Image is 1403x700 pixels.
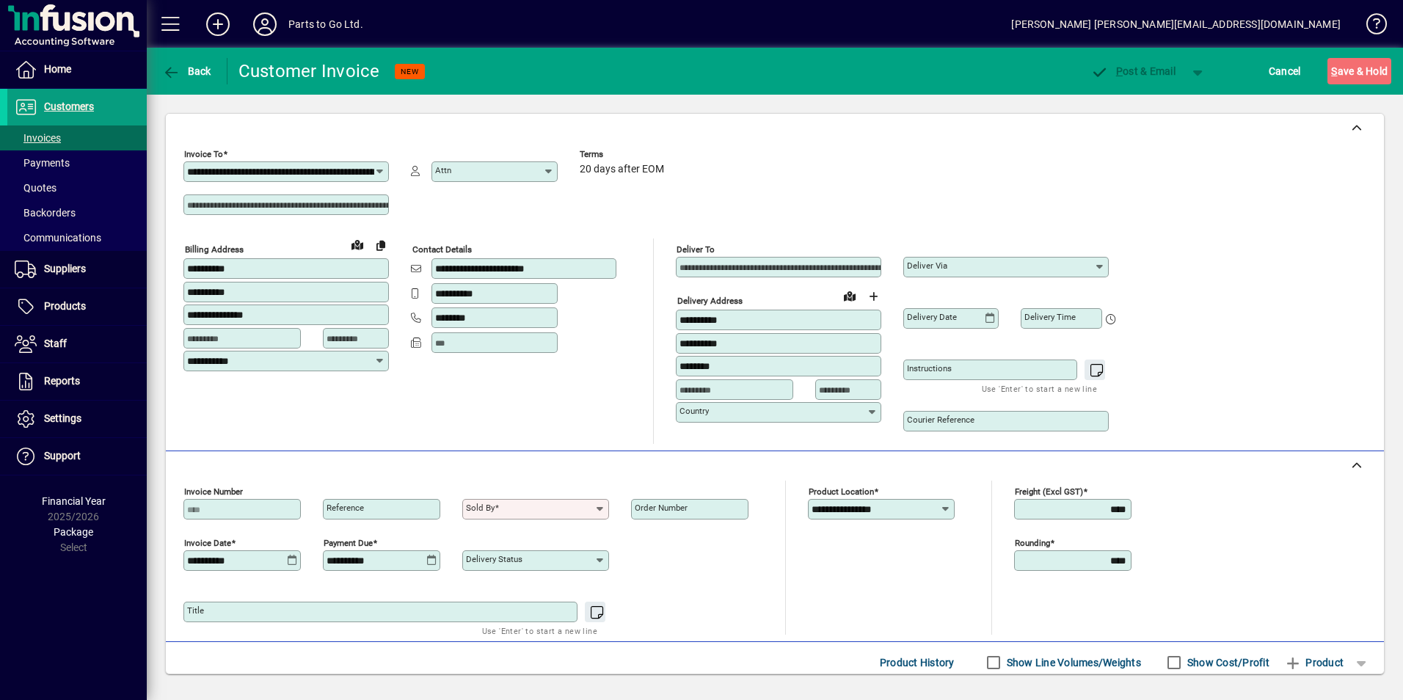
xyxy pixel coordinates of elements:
button: Cancel [1265,58,1305,84]
div: Customer Invoice [238,59,380,83]
mat-label: Payment due [324,538,373,548]
div: [PERSON_NAME] [PERSON_NAME][EMAIL_ADDRESS][DOMAIN_NAME] [1011,12,1341,36]
span: Customers [44,101,94,112]
mat-label: Rounding [1015,538,1050,548]
mat-label: Invoice date [184,538,231,548]
button: Profile [241,11,288,37]
a: Knowledge Base [1355,3,1385,51]
button: Add [194,11,241,37]
span: Product [1284,651,1344,674]
a: Settings [7,401,147,437]
span: Reports [44,375,80,387]
span: Invoices [15,132,61,144]
a: Backorders [7,200,147,225]
a: Staff [7,326,147,362]
mat-hint: Use 'Enter' to start a new line [982,380,1097,397]
mat-label: Delivery status [466,554,522,564]
mat-label: Freight (excl GST) [1015,486,1083,497]
button: Product [1277,649,1351,676]
button: Copy to Delivery address [369,233,393,257]
button: Choose address [861,285,885,308]
span: Communications [15,232,101,244]
span: Quotes [15,182,57,194]
span: Terms [580,150,668,159]
button: Product History [874,649,961,676]
label: Show Line Volumes/Weights [1004,655,1141,670]
span: Product History [880,651,955,674]
span: Financial Year [42,495,106,507]
button: Back [158,58,215,84]
mat-label: Delivery time [1024,312,1076,322]
span: Back [162,65,211,77]
a: Home [7,51,147,88]
mat-label: Courier Reference [907,415,974,425]
label: Show Cost/Profit [1184,655,1269,670]
span: Products [44,300,86,312]
mat-label: Invoice To [184,149,223,159]
mat-label: Title [187,605,204,616]
span: Support [44,450,81,462]
mat-label: Deliver To [677,244,715,255]
a: Suppliers [7,251,147,288]
mat-label: Product location [809,486,874,497]
button: Save & Hold [1327,58,1391,84]
mat-label: Reference [327,503,364,513]
a: Products [7,288,147,325]
span: ave & Hold [1331,59,1388,83]
mat-hint: Use 'Enter' to start a new line [482,622,597,639]
span: Home [44,63,71,75]
a: View on map [838,284,861,307]
a: Reports [7,363,147,400]
app-page-header-button: Back [147,58,227,84]
span: Staff [44,338,67,349]
span: Settings [44,412,81,424]
div: Parts to Go Ltd. [288,12,363,36]
a: Payments [7,150,147,175]
a: Communications [7,225,147,250]
mat-label: Invoice number [184,486,243,497]
a: Support [7,438,147,475]
mat-label: Deliver via [907,260,947,271]
span: 20 days after EOM [580,164,664,175]
a: View on map [346,233,369,256]
span: S [1331,65,1337,77]
mat-label: Instructions [907,363,952,373]
span: Cancel [1269,59,1301,83]
button: Post & Email [1083,58,1183,84]
span: NEW [401,67,419,76]
mat-label: Sold by [466,503,495,513]
span: Package [54,526,93,538]
span: P [1116,65,1123,77]
a: Quotes [7,175,147,200]
span: Backorders [15,207,76,219]
mat-label: Country [679,406,709,416]
span: Payments [15,157,70,169]
a: Invoices [7,125,147,150]
span: Suppliers [44,263,86,274]
mat-label: Delivery date [907,312,957,322]
span: ost & Email [1090,65,1176,77]
mat-label: Order number [635,503,688,513]
mat-label: Attn [435,165,451,175]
